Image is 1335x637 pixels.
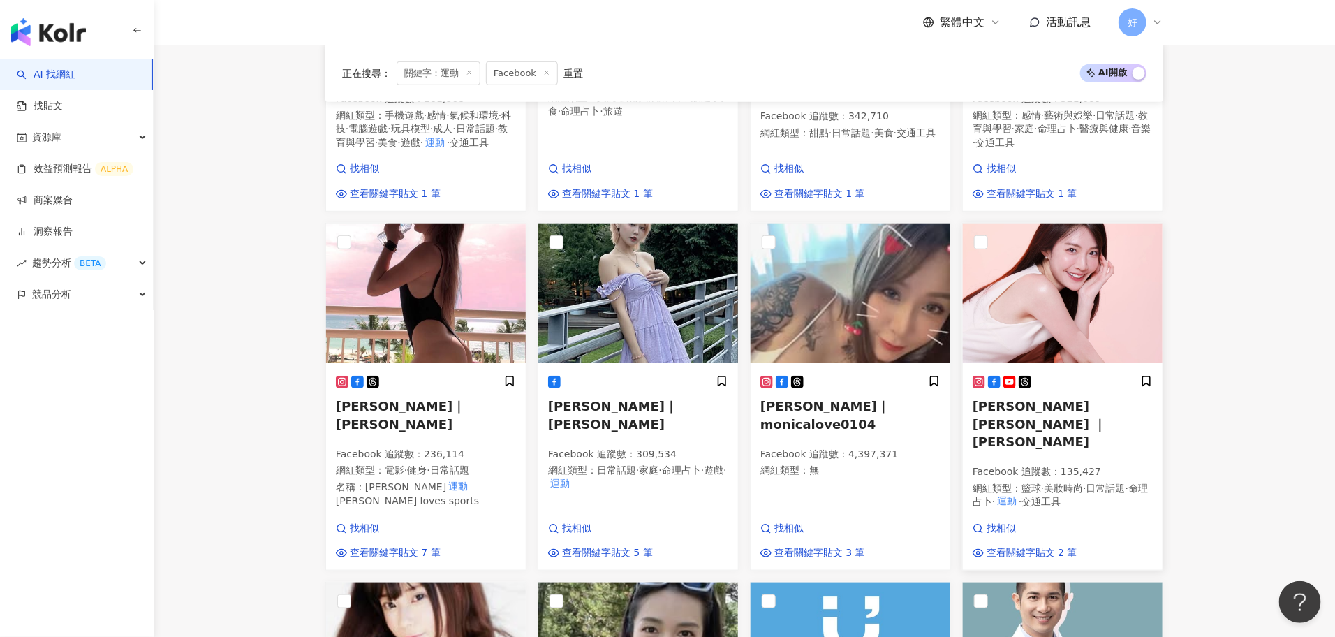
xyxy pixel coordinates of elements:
[760,522,865,536] a: 找相似
[829,127,832,138] span: ·
[350,187,441,201] span: 查看關鍵字貼文 1 筆
[987,546,1077,560] span: 查看關鍵字貼文 2 筆
[1096,110,1135,121] span: 日常話題
[548,399,677,431] span: [PERSON_NAME]｜[PERSON_NAME]
[1079,123,1128,134] span: 醫療與健康
[336,399,465,431] span: [PERSON_NAME]｜[PERSON_NAME]
[760,399,890,431] span: [PERSON_NAME]｜monicalove0104
[774,522,804,536] span: 找相似
[962,223,1163,571] a: KOL Avatar[PERSON_NAME][PERSON_NAME] ｜[PERSON_NAME]Facebook 追蹤數：135,427網紅類型：籃球·美妝時尚·日常話題·命理占卜·運動·...
[342,68,391,79] span: 正在搜尋 ：
[940,15,984,30] span: 繁體中文
[336,187,441,201] a: 查看關鍵字貼文 1 筆
[760,162,865,176] a: 找相似
[336,109,516,150] p: 網紅類型 ：
[704,464,723,476] span: 遊戲
[378,137,397,148] span: 美食
[973,465,1153,479] p: Facebook 追蹤數 ： 135,427
[563,68,583,79] div: 重置
[17,193,73,207] a: 商案媒合
[973,109,1153,150] p: 網紅類型 ：
[723,464,726,476] span: ·
[1021,110,1041,121] span: 感情
[973,546,1077,560] a: 查看關鍵字貼文 2 筆
[401,137,420,148] span: 遊戲
[639,464,658,476] span: 家庭
[548,187,653,201] a: 查看關鍵字貼文 1 筆
[558,105,561,117] span: ·
[1132,123,1151,134] span: 音樂
[548,522,653,536] a: 找相似
[430,464,469,476] span: 日常話題
[973,137,975,148] span: ·
[388,123,390,134] span: ·
[423,135,447,150] mark: 運動
[1044,110,1093,121] span: 藝術與娛樂
[1126,483,1128,494] span: ·
[427,110,446,121] span: 感情
[751,224,950,363] img: KOL Avatar
[346,123,348,134] span: ·
[562,522,591,536] span: 找相似
[603,105,623,117] span: 旅遊
[456,123,495,134] span: 日常話題
[561,105,600,117] span: 命理占卜
[430,123,433,134] span: ·
[548,546,653,560] a: 查看關鍵字貼文 5 筆
[894,127,897,138] span: ·
[701,464,704,476] span: ·
[562,187,653,201] span: 查看關鍵字貼文 1 筆
[1038,123,1077,134] span: 命理占卜
[336,546,441,560] a: 查看關鍵字貼文 7 筆
[32,247,106,279] span: 趨勢分析
[427,464,429,476] span: ·
[548,476,572,492] mark: 運動
[1046,15,1091,29] span: 活動訊息
[760,464,941,478] p: 網紅類型 ： 無
[760,448,941,462] p: Facebook 追蹤數 ： 4,397,371
[1128,123,1131,134] span: ·
[326,224,526,363] img: KOL Avatar
[336,522,441,536] a: 找相似
[325,223,526,571] a: KOL Avatar[PERSON_NAME]｜[PERSON_NAME]Facebook 追蹤數：236,114網紅類型：電影·健身·日常話題名稱：[PERSON_NAME]運動[PERSON...
[17,162,133,176] a: 效益預測報告ALPHA
[424,110,427,121] span: ·
[32,122,61,153] span: 資源庫
[874,127,894,138] span: 美食
[774,546,865,560] span: 查看關鍵字貼文 3 筆
[973,187,1077,201] a: 查看關鍵字貼文 1 筆
[1019,496,1021,507] span: ·
[636,464,639,476] span: ·
[973,399,1107,448] span: [PERSON_NAME][PERSON_NAME] ｜[PERSON_NAME]
[336,481,516,508] div: 名稱 ：
[973,522,1077,536] a: 找相似
[336,495,479,506] span: [PERSON_NAME] loves sports
[17,99,63,113] a: 找貼文
[1034,123,1037,134] span: ·
[407,464,427,476] span: 健身
[809,127,829,138] span: 甜點
[336,123,508,148] span: 教育與學習
[597,464,636,476] span: 日常話題
[987,162,1016,176] span: 找相似
[404,464,407,476] span: ·
[548,91,723,117] span: 美食
[447,137,450,148] span: ·
[385,464,404,476] span: 電影
[963,224,1163,363] img: KOL Avatar
[1279,581,1321,623] iframe: Help Scout Beacon - Open
[760,110,941,124] p: Facebook 追蹤數 ： 342,710
[499,110,501,121] span: ·
[832,127,871,138] span: 日常話題
[562,162,591,176] span: 找相似
[1041,483,1044,494] span: ·
[375,137,378,148] span: ·
[17,68,75,82] a: searchAI 找網紅
[760,546,865,560] a: 查看關鍵字貼文 3 筆
[391,123,430,134] span: 玩具模型
[658,464,661,476] span: ·
[11,18,86,46] img: logo
[1041,110,1044,121] span: ·
[973,482,1153,509] p: 網紅類型 ：
[433,123,452,134] span: 成人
